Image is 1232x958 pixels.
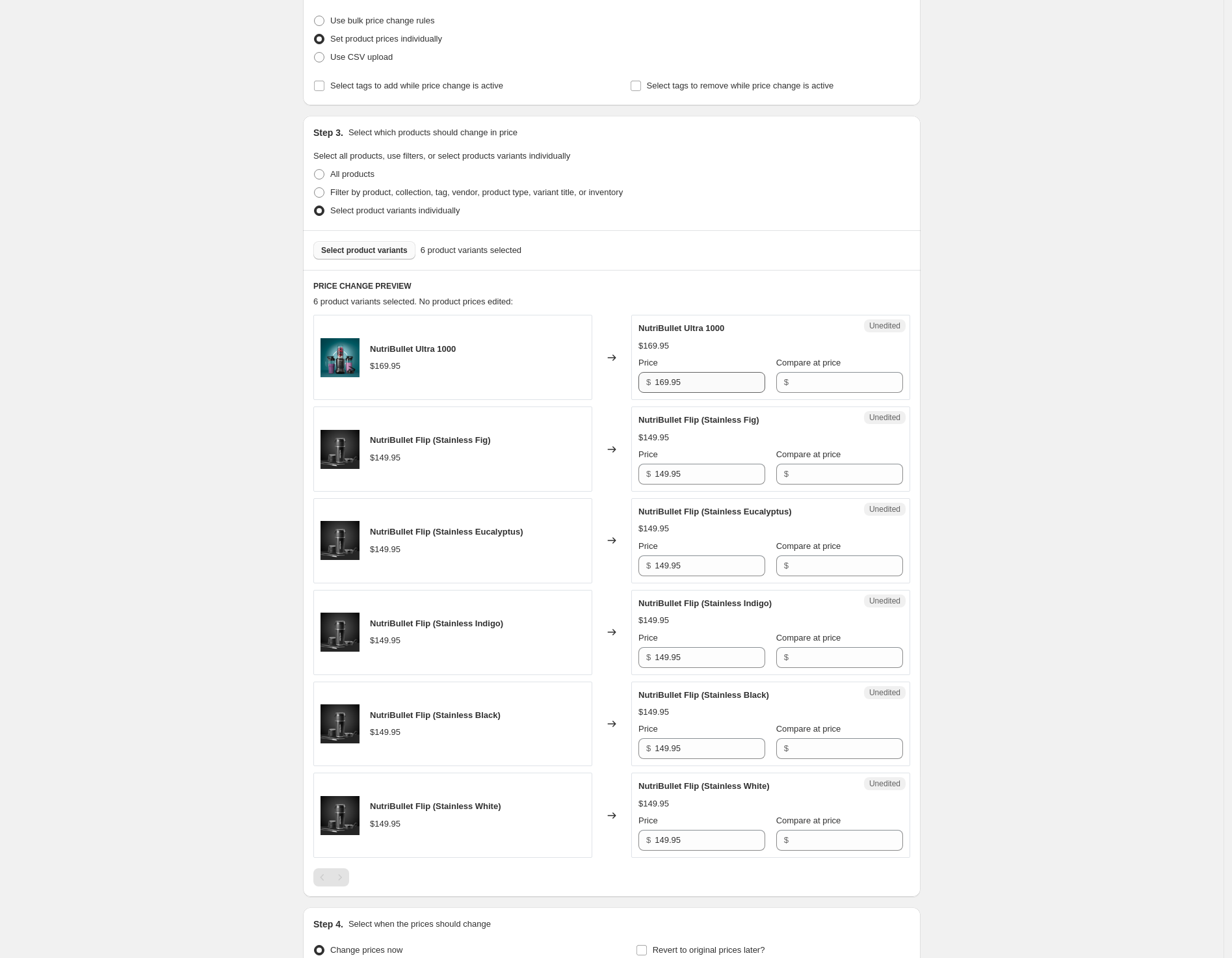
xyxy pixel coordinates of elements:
[784,377,789,387] span: $
[330,945,402,955] span: Change prices now
[370,619,503,628] span: NutriBullet Flip (Stainless Indigo)
[646,561,651,570] span: $
[330,169,374,179] span: All products
[321,613,360,652] img: BLACKFULLCONFIG_80x.png
[784,652,789,662] span: $
[370,801,501,811] span: NutriBullet Flip (Stainless White)
[647,81,834,90] span: Select tags to remove while price change is active
[330,52,393,62] span: Use CSV upload
[370,360,400,373] div: $169.95
[638,816,658,825] span: Price
[370,818,400,831] div: $149.95
[370,527,523,537] span: NutriBullet Flip (Stainless Eucalyptus)
[646,743,651,753] span: $
[638,614,669,627] div: $149.95
[313,126,343,139] h2: Step 3.
[784,743,789,753] span: $
[348,126,518,139] p: Select which products should change in price
[638,339,669,353] div: $169.95
[776,541,841,551] span: Compare at price
[869,687,900,698] span: Unedited
[313,151,570,161] span: Select all products, use filters, or select products variants individually
[646,652,651,662] span: $
[313,281,910,291] h6: PRICE CHANGE PREVIEW
[330,206,460,215] span: Select product variants individually
[370,344,456,354] span: NutriBullet Ultra 1000
[784,835,789,845] span: $
[421,244,521,257] span: 6 product variants selected
[321,245,408,256] span: Select product variants
[348,918,491,931] p: Select when the prices should change
[653,945,765,955] span: Revert to original prices later?
[330,34,442,44] span: Set product prices individually
[638,415,759,425] span: NutriBullet Flip (Stainless Fig)
[321,796,360,835] img: BLACKFULLCONFIG_80x.png
[638,541,658,551] span: Price
[313,868,349,886] nav: Pagination
[638,598,772,608] span: NutriBullet Flip (Stainless Indigo)
[638,507,791,516] span: NutriBullet Flip (Stainless Eucalyptus)
[370,634,400,647] div: $149.95
[638,449,658,459] span: Price
[646,835,651,845] span: $
[321,704,360,743] img: BLACKFULLCONFIG_80x.png
[869,596,900,606] span: Unedited
[646,377,651,387] span: $
[370,726,400,739] div: $149.95
[313,241,415,259] button: Select product variants
[784,561,789,570] span: $
[776,358,841,367] span: Compare at price
[321,338,360,377] img: Ultra_1200_for_website_80x.png
[638,797,669,810] div: $149.95
[370,435,491,445] span: NutriBullet Flip (Stainless Fig)
[869,778,900,789] span: Unedited
[321,521,360,560] img: BLACKFULLCONFIG_80x.png
[313,297,513,306] span: 6 product variants selected. No product prices edited:
[776,816,841,825] span: Compare at price
[638,358,658,367] span: Price
[869,412,900,423] span: Unedited
[330,187,623,197] span: Filter by product, collection, tag, vendor, product type, variant title, or inventory
[638,690,769,700] span: NutriBullet Flip (Stainless Black)
[321,430,360,469] img: BLACKFULLCONFIG_80x.png
[776,724,841,734] span: Compare at price
[638,431,669,444] div: $149.95
[638,323,724,333] span: NutriBullet Ultra 1000
[638,724,658,734] span: Price
[776,449,841,459] span: Compare at price
[370,710,501,720] span: NutriBullet Flip (Stainless Black)
[776,633,841,643] span: Compare at price
[638,781,770,791] span: NutriBullet Flip (Stainless White)
[330,16,434,25] span: Use bulk price change rules
[869,321,900,331] span: Unedited
[638,522,669,535] div: $149.95
[313,918,343,931] h2: Step 4.
[370,451,400,464] div: $149.95
[370,543,400,556] div: $149.95
[638,633,658,643] span: Price
[330,81,503,90] span: Select tags to add while price change is active
[638,706,669,719] div: $149.95
[784,469,789,479] span: $
[646,469,651,479] span: $
[869,504,900,514] span: Unedited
